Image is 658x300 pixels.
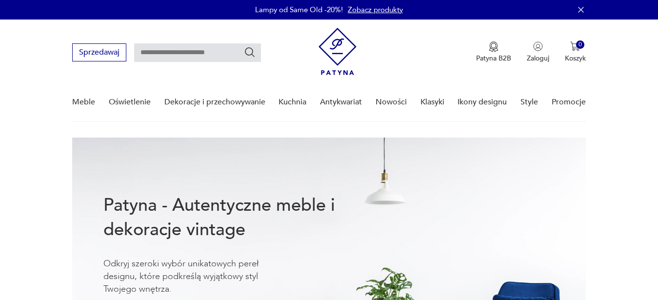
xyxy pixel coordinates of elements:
img: Patyna - sklep z meblami i dekoracjami vintage [319,28,357,75]
a: Kuchnia [279,83,306,121]
p: Patyna B2B [476,54,511,63]
img: Ikona koszyka [570,41,580,51]
a: Antykwariat [320,83,362,121]
a: Zobacz produkty [348,5,403,15]
button: Zaloguj [527,41,549,63]
button: 0Koszyk [565,41,586,63]
a: Nowości [376,83,407,121]
a: Meble [72,83,95,121]
p: Zaloguj [527,54,549,63]
button: Sprzedawaj [72,43,126,61]
a: Style [520,83,538,121]
a: Oświetlenie [109,83,151,121]
a: Ikony designu [458,83,507,121]
a: Dekoracje i przechowywanie [164,83,265,121]
p: Lampy od Same Old -20%! [255,5,343,15]
a: Sprzedawaj [72,50,126,57]
p: Koszyk [565,54,586,63]
a: Promocje [552,83,586,121]
a: Klasyki [420,83,444,121]
div: 0 [576,40,584,49]
h1: Patyna - Autentyczne meble i dekoracje vintage [103,193,367,242]
button: Szukaj [244,46,256,58]
img: Ikona medalu [489,41,498,52]
img: Ikonka użytkownika [533,41,543,51]
button: Patyna B2B [476,41,511,63]
p: Odkryj szeroki wybór unikatowych pereł designu, które podkreślą wyjątkowy styl Twojego wnętrza. [103,258,289,296]
a: Ikona medaluPatyna B2B [476,41,511,63]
